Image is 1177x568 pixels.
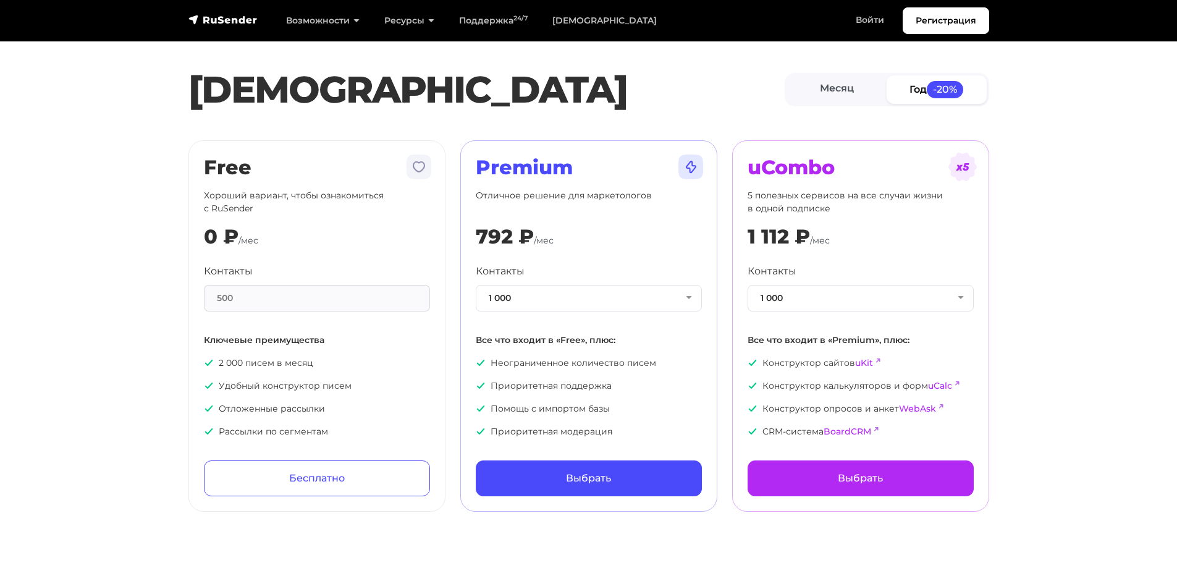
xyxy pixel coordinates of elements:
[748,156,974,179] h2: uCombo
[476,426,486,436] img: icon-ok.svg
[476,225,534,248] div: 792 ₽
[887,75,987,103] a: Год
[748,334,974,347] p: Все что входит в «Premium», плюс:
[899,403,936,414] a: WebAsk
[188,14,258,26] img: RuSender
[855,357,873,368] a: uKit
[824,426,871,437] a: BoardCRM
[372,8,447,33] a: Ресурсы
[204,404,214,413] img: icon-ok.svg
[274,8,372,33] a: Возможности
[748,358,757,368] img: icon-ok.svg
[948,152,977,182] img: tarif-ucombo.svg
[513,14,528,22] sup: 24/7
[204,381,214,391] img: icon-ok.svg
[748,425,974,438] p: CRM-система
[476,357,702,370] p: Неограниченное количество писем
[476,156,702,179] h2: Premium
[476,189,702,215] p: Отличное решение для маркетологов
[748,285,974,312] button: 1 000
[204,264,253,279] label: Контакты
[204,357,430,370] p: 2 000 писем в месяц
[476,381,486,391] img: icon-ok.svg
[476,264,525,279] label: Контакты
[404,152,434,182] img: tarif-free.svg
[204,426,214,436] img: icon-ok.svg
[204,334,430,347] p: Ключевые преимущества
[476,425,702,438] p: Приоритетная модерация
[204,460,430,496] a: Бесплатно
[447,8,540,33] a: Поддержка24/7
[748,357,974,370] p: Конструктор сайтов
[903,7,989,34] a: Регистрация
[748,264,796,279] label: Контакты
[748,379,974,392] p: Конструктор калькуляторов и форм
[476,285,702,312] button: 1 000
[927,81,964,98] span: -20%
[476,334,702,347] p: Все что входит в «Free», плюс:
[810,235,830,246] span: /мес
[843,7,896,33] a: Войти
[748,404,757,413] img: icon-ok.svg
[476,404,486,413] img: icon-ok.svg
[748,189,974,215] p: 5 полезных сервисов на все случаи жизни в одной подписке
[540,8,669,33] a: [DEMOGRAPHIC_DATA]
[928,380,952,391] a: uCalc
[748,381,757,391] img: icon-ok.svg
[787,75,887,103] a: Месяц
[204,358,214,368] img: icon-ok.svg
[188,67,785,112] h1: [DEMOGRAPHIC_DATA]
[204,425,430,438] p: Рассылки по сегментам
[476,402,702,415] p: Помощь с импортом базы
[748,426,757,436] img: icon-ok.svg
[204,402,430,415] p: Отложенные рассылки
[534,235,554,246] span: /мес
[204,156,430,179] h2: Free
[748,402,974,415] p: Конструктор опросов и анкет
[476,460,702,496] a: Выбрать
[204,225,238,248] div: 0 ₽
[238,235,258,246] span: /мес
[204,379,430,392] p: Удобный конструктор писем
[476,379,702,392] p: Приоритетная поддержка
[748,225,810,248] div: 1 112 ₽
[676,152,706,182] img: tarif-premium.svg
[748,460,974,496] a: Выбрать
[476,358,486,368] img: icon-ok.svg
[204,189,430,215] p: Хороший вариант, чтобы ознакомиться с RuSender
